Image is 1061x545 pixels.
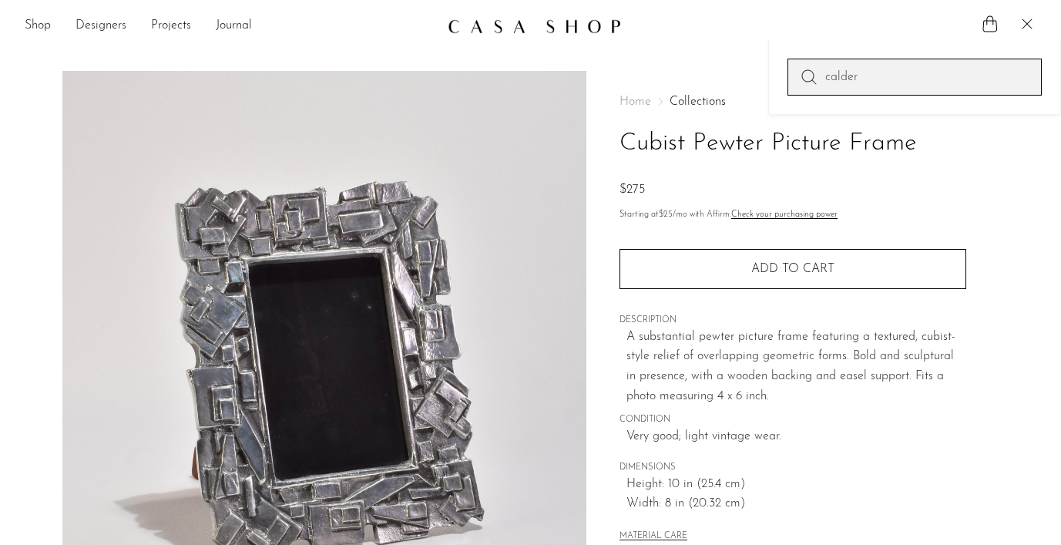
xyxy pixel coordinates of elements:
span: Width: 8 in (20.32 cm) [626,494,966,514]
input: Perform a search [787,59,1042,96]
nav: Desktop navigation [25,13,435,39]
span: $25 [659,210,673,219]
a: Check your purchasing power - Learn more about Affirm Financing (opens in modal) [731,210,838,219]
nav: Breadcrumbs [619,96,966,108]
a: Projects [151,16,191,36]
span: Add to cart [751,263,834,275]
span: Home [619,96,651,108]
ul: NEW HEADER MENU [25,13,435,39]
span: Very good; light vintage wear. [626,427,966,447]
span: $275 [619,183,645,196]
p: Starting at /mo with Affirm. [619,208,966,222]
a: Designers [76,16,126,36]
a: Shop [25,16,51,36]
span: DESCRIPTION [619,314,966,328]
h1: Cubist Pewter Picture Frame [619,124,966,163]
span: Height: 10 in (25.4 cm) [626,475,966,495]
span: DIMENSIONS [619,461,966,475]
span: CONDITION [619,413,966,427]
button: Add to cart [619,249,966,289]
a: Collections [670,96,726,108]
button: MATERIAL CARE [619,531,687,543]
p: A substantial pewter picture frame featuring a textured, cubist-style relief of overlapping geome... [626,328,966,406]
a: Journal [216,16,252,36]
